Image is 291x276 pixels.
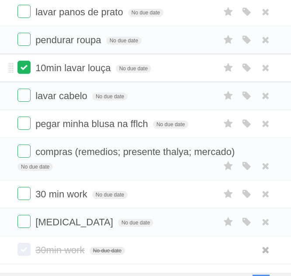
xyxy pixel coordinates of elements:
[118,219,153,227] span: No due date
[17,187,31,200] label: Done
[17,33,31,46] label: Done
[153,121,188,128] span: No due date
[35,189,90,200] span: 30 min work
[17,215,31,228] label: Done
[90,247,125,255] span: No due date
[92,93,128,100] span: No due date
[17,163,53,171] span: No due date
[220,5,237,19] label: Star task
[35,90,90,101] span: lavar cabelo
[92,191,128,199] span: No due date
[220,89,237,103] label: Star task
[17,243,31,256] label: Done
[35,245,87,255] span: 30min work
[220,159,237,173] label: Star task
[106,37,142,45] span: No due date
[220,117,237,131] label: Star task
[17,5,31,18] label: Done
[35,62,113,73] span: 10min lavar louça
[116,65,151,72] span: No due date
[35,34,103,45] span: pendurar roupa
[35,146,237,157] span: compras (remedios; presente thalya; mercado)
[17,117,31,130] label: Done
[220,187,237,201] label: Star task
[17,61,31,74] label: Done
[220,33,237,47] label: Star task
[35,217,115,228] span: [MEDICAL_DATA]
[220,215,237,229] label: Star task
[220,61,237,75] label: Star task
[17,145,31,158] label: Done
[35,118,150,129] span: pegar minha blusa na fflch
[35,7,125,17] span: lavar panos de prato
[128,9,163,17] span: No due date
[17,89,31,102] label: Done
